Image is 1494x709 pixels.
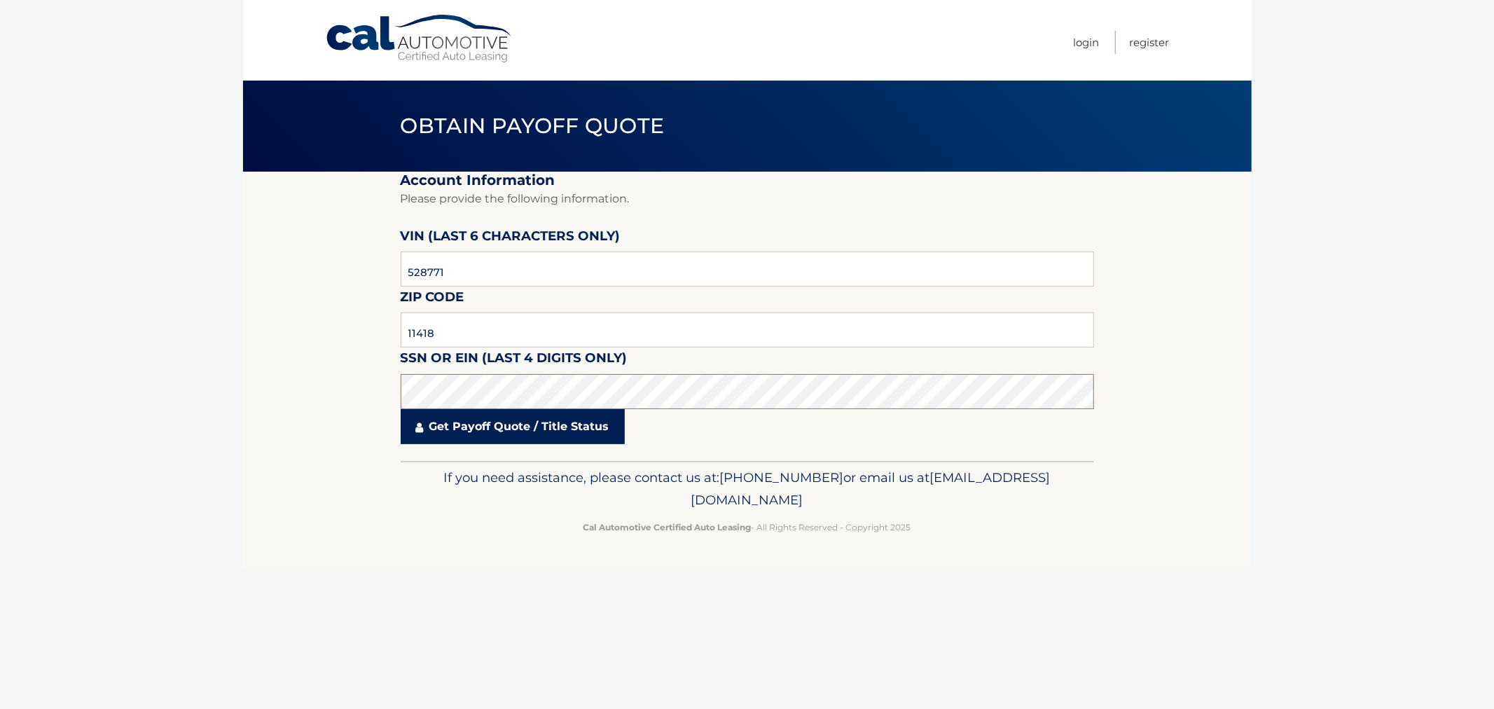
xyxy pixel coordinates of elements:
h2: Account Information [401,172,1094,189]
p: - All Rights Reserved - Copyright 2025 [410,520,1085,535]
a: Get Payoff Quote / Title Status [401,409,625,444]
p: If you need assistance, please contact us at: or email us at [410,467,1085,511]
p: Please provide the following information. [401,189,1094,209]
label: VIN (last 6 characters only) [401,226,621,252]
a: Login [1074,31,1100,54]
span: [PHONE_NUMBER] [720,469,844,486]
a: Cal Automotive [325,14,514,64]
span: Obtain Payoff Quote [401,113,665,139]
label: Zip Code [401,287,464,312]
a: Register [1130,31,1170,54]
strong: Cal Automotive Certified Auto Leasing [583,522,752,532]
label: SSN or EIN (last 4 digits only) [401,347,628,373]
